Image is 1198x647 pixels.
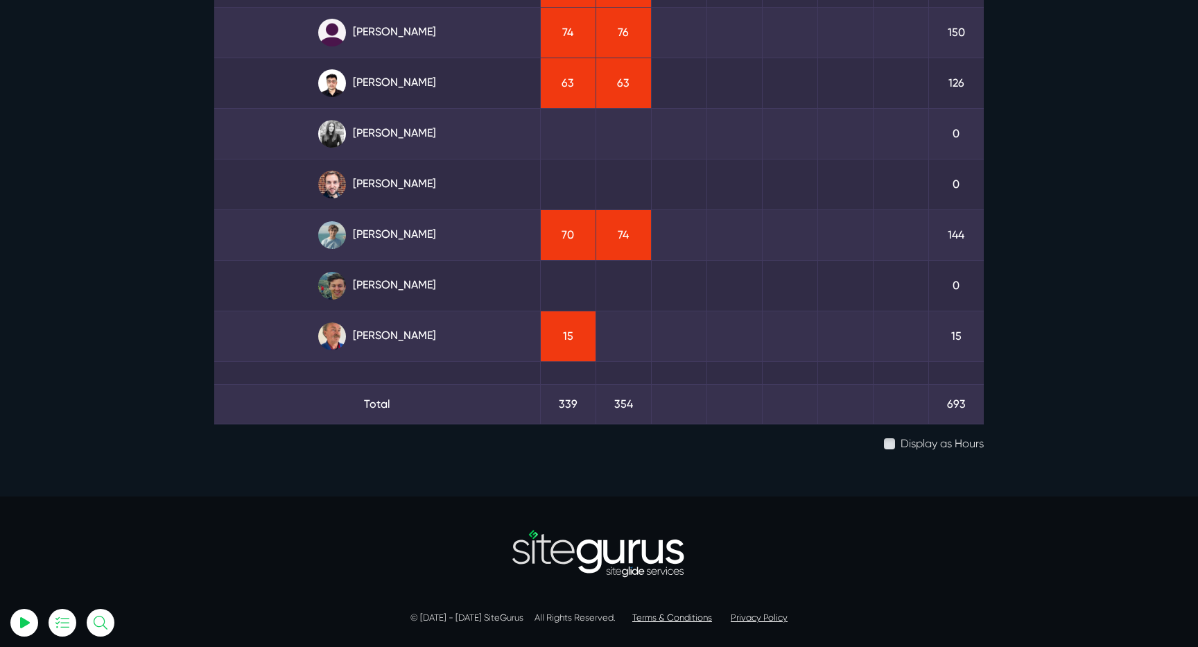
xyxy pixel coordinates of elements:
[318,221,346,249] img: tkl4csrki1nqjgf0pb1z.png
[45,163,198,193] input: Email
[225,120,529,148] a: [PERSON_NAME]
[632,612,712,623] a: Terms & Conditions
[318,69,346,97] img: xv1kmavyemxtguplm5ir.png
[214,611,984,625] p: © [DATE] - [DATE] SiteGurus All Rights Reserved.
[318,171,346,198] img: tfogtqcjwjterk6idyiu.jpg
[214,384,540,424] td: Total
[540,384,596,424] td: 339
[540,58,596,108] td: 63
[596,7,651,58] td: 76
[731,612,788,623] a: Privacy Policy
[928,384,984,424] td: 693
[928,209,984,260] td: 144
[928,311,984,361] td: 15
[928,58,984,108] td: 126
[225,69,529,97] a: [PERSON_NAME]
[318,322,346,350] img: canx5m3pdzrsbjzqsess.jpg
[596,209,651,260] td: 74
[318,120,346,148] img: rgqpcqpgtbr9fmz9rxmm.jpg
[901,435,984,452] label: Display as Hours
[928,159,984,209] td: 0
[540,311,596,361] td: 15
[225,272,529,300] a: [PERSON_NAME]
[596,58,651,108] td: 63
[45,245,198,274] button: Log In
[225,221,529,249] a: [PERSON_NAME]
[928,7,984,58] td: 150
[225,322,529,350] a: [PERSON_NAME]
[928,260,984,311] td: 0
[540,209,596,260] td: 70
[225,171,529,198] a: [PERSON_NAME]
[596,384,651,424] td: 354
[225,19,529,46] a: [PERSON_NAME]
[540,7,596,58] td: 74
[318,272,346,300] img: esb8jb8dmrsykbqurfoz.jpg
[318,19,346,46] img: default_qrqg0b.png
[928,108,984,159] td: 0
